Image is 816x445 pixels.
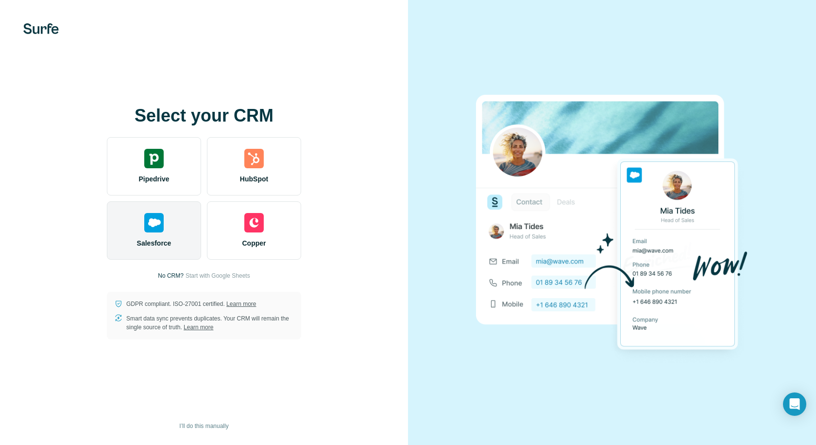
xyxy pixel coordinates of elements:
span: HubSpot [240,174,268,184]
p: GDPR compliant. ISO-27001 certified. [126,300,256,308]
span: Copper [242,238,266,248]
button: I’ll do this manually [172,419,235,433]
p: Smart data sync prevents duplicates. Your CRM will remain the single source of truth. [126,314,293,332]
span: Pipedrive [138,174,169,184]
a: Learn more [226,301,256,307]
img: copper's logo [244,213,264,232]
span: I’ll do this manually [179,422,228,430]
img: salesforce's logo [144,213,164,232]
img: pipedrive's logo [144,149,164,168]
img: SALESFORCE image [476,78,748,367]
button: Start with Google Sheets [186,271,250,280]
span: Salesforce [137,238,171,248]
a: Learn more [184,324,213,331]
p: No CRM? [158,271,184,280]
h1: Select your CRM [107,106,301,125]
img: Surfe's logo [23,23,59,34]
div: Open Intercom Messenger [783,392,806,416]
img: hubspot's logo [244,149,264,168]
